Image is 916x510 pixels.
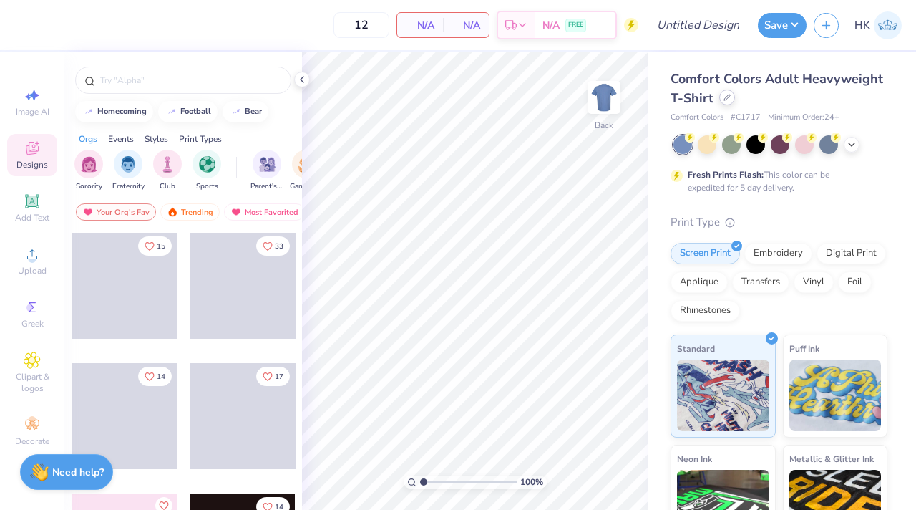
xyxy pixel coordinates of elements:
a: HK [854,11,902,39]
img: trend_line.gif [83,107,94,116]
div: filter for Sports [193,150,221,192]
button: Save [758,13,807,38]
span: 17 [275,373,283,380]
div: filter for Parent's Weekend [250,150,283,192]
div: Rhinestones [671,300,740,322]
div: Most Favorited [224,203,305,221]
span: N/A [406,18,434,33]
span: Metallic & Glitter Ink [789,451,874,466]
div: Orgs [79,133,97,145]
span: 14 [157,373,165,380]
div: Digital Print [817,243,886,264]
div: Foil [838,271,872,293]
span: Standard [677,341,715,356]
strong: Fresh Prints Flash: [688,169,764,181]
div: bear [245,107,262,115]
span: Comfort Colors [671,112,723,124]
span: FREE [568,20,583,30]
span: HK [854,17,870,34]
button: football [158,101,218,122]
span: Designs [16,159,48,170]
span: Decorate [15,436,49,447]
span: Image AI [16,106,49,117]
input: Untitled Design [645,11,751,39]
img: most_fav.gif [82,207,94,217]
button: Like [256,236,290,256]
button: filter button [193,150,221,192]
span: Club [160,181,175,192]
button: Like [256,367,290,386]
strong: Need help? [52,466,104,479]
img: Sports Image [199,156,215,173]
span: Minimum Order: 24 + [768,112,839,124]
img: Standard [677,360,769,431]
img: most_fav.gif [230,207,242,217]
input: – – [333,12,389,38]
img: trend_line.gif [230,107,242,116]
span: Parent's Weekend [250,181,283,192]
div: homecoming [97,107,147,115]
span: # C1717 [731,112,761,124]
button: filter button [112,150,145,192]
div: football [180,107,211,115]
span: Add Text [15,212,49,223]
div: Trending [160,203,220,221]
div: Back [595,119,613,132]
div: Applique [671,271,728,293]
span: 100 % [520,476,543,489]
button: filter button [153,150,182,192]
span: N/A [542,18,560,33]
button: Like [138,236,172,256]
button: Like [138,367,172,386]
div: Styles [145,133,168,145]
div: Transfers [732,271,789,293]
img: Club Image [160,156,175,173]
img: Parent's Weekend Image [259,156,276,173]
img: trend_line.gif [166,107,177,116]
div: Events [108,133,134,145]
div: Print Type [671,214,887,231]
div: Screen Print [671,243,740,264]
button: bear [223,101,268,122]
input: Try "Alpha" [99,73,282,87]
div: filter for Game Day [290,150,323,192]
span: Greek [21,318,44,329]
div: This color can be expedited for 5 day delivery. [688,168,864,194]
img: Harry Kohler [874,11,902,39]
button: filter button [290,150,323,192]
span: Sorority [76,181,102,192]
img: Puff Ink [789,360,882,431]
img: Back [590,83,618,112]
div: Embroidery [744,243,812,264]
span: 33 [275,243,283,250]
span: Puff Ink [789,341,819,356]
span: 15 [157,243,165,250]
span: Fraternity [112,181,145,192]
span: Neon Ink [677,451,712,466]
div: Vinyl [794,271,834,293]
img: Sorority Image [81,156,97,173]
span: Comfort Colors Adult Heavyweight T-Shirt [671,70,883,107]
div: Print Types [179,133,222,145]
span: Upload [18,265,47,276]
div: Your Org's Fav [76,203,156,221]
button: filter button [250,150,283,192]
span: Game Day [290,181,323,192]
img: Fraternity Image [120,156,136,173]
div: filter for Club [153,150,182,192]
img: Game Day Image [298,156,315,173]
span: Sports [196,181,218,192]
div: filter for Fraternity [112,150,145,192]
img: trending.gif [167,207,178,217]
button: filter button [74,150,103,192]
span: N/A [452,18,480,33]
div: filter for Sorority [74,150,103,192]
button: homecoming [75,101,153,122]
span: Clipart & logos [7,371,57,394]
